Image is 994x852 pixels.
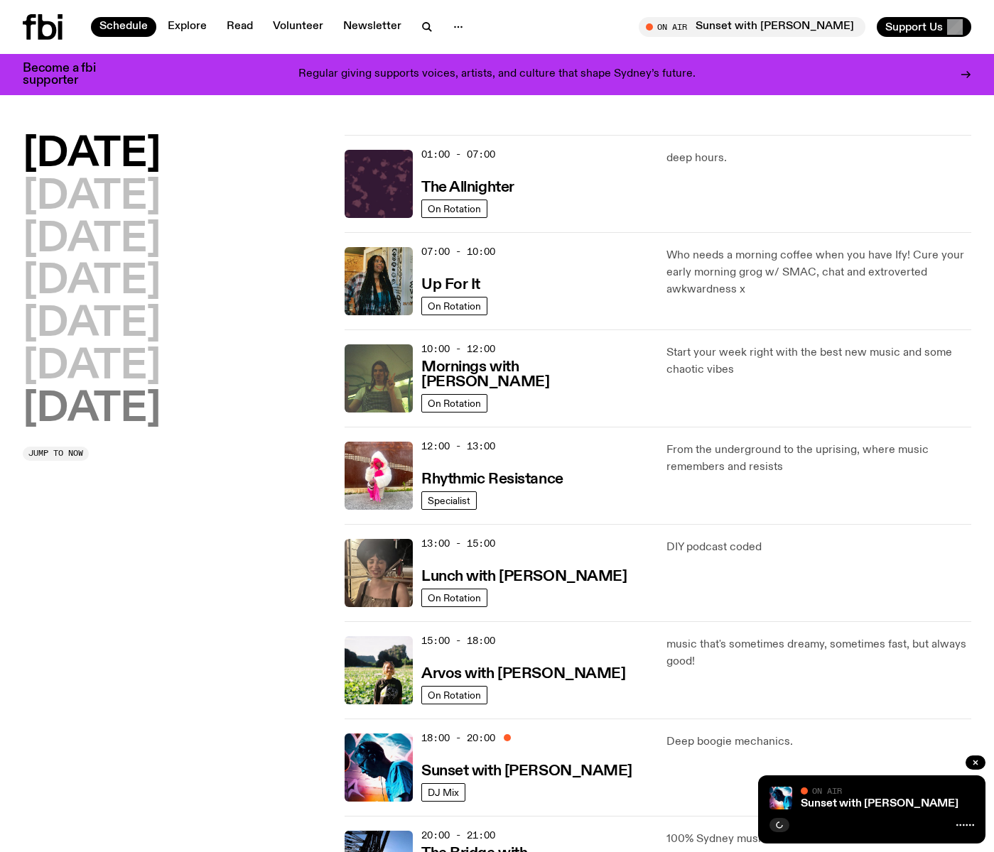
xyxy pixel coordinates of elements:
[421,180,514,195] h3: The Allnighter
[421,357,649,390] a: Mornings with [PERSON_NAME]
[345,442,413,510] img: Attu crouches on gravel in front of a brown wall. They are wearing a white fur coat with a hood, ...
[335,17,410,37] a: Newsletter
[345,636,413,704] img: Bri is smiling and wearing a black t-shirt. She is standing in front of a lush, green field. Ther...
[666,344,971,378] p: Start your week right with the best new music and some chaotic vibes
[428,398,481,408] span: On Rotation
[421,634,495,648] span: 15:00 - 18:00
[421,664,625,682] a: Arvos with [PERSON_NAME]
[639,17,865,37] button: On AirSunset with [PERSON_NAME]
[23,177,161,217] button: [DATE]
[421,829,495,842] span: 20:00 - 21:00
[666,831,971,848] p: 100% Sydney music
[421,764,632,779] h3: Sunset with [PERSON_NAME]
[264,17,332,37] a: Volunteer
[23,220,161,260] button: [DATE]
[421,686,487,704] a: On Rotation
[885,21,943,33] span: Support Us
[23,347,161,387] button: [DATE]
[421,491,477,510] a: Specialist
[23,390,161,430] button: [DATE]
[666,247,971,298] p: Who needs a morning coffee when you have Ify! Cure your early morning grog w/ SMAC, chat and extr...
[428,495,470,506] span: Specialist
[428,689,481,700] span: On Rotation
[421,394,487,413] a: On Rotation
[666,442,971,476] p: From the underground to the uprising, where music remembers and resists
[421,275,480,293] a: Up For It
[428,300,481,311] span: On Rotation
[421,469,563,487] a: Rhythmic Resistance
[23,447,89,461] button: Jump to now
[421,177,514,195] a: The Allnighter
[421,200,487,218] a: On Rotation
[421,537,495,550] span: 13:00 - 15:00
[421,278,480,293] h3: Up For It
[421,297,487,315] a: On Rotation
[28,449,83,457] span: Jump to now
[421,360,649,390] h3: Mornings with [PERSON_NAME]
[23,305,161,344] button: [DATE]
[345,733,413,802] img: Simon Caldwell stands side on, looking downwards. He has headphones on. Behind him is a brightly ...
[159,17,215,37] a: Explore
[345,344,413,413] img: Jim Kretschmer in a really cute outfit with cute braids, standing on a train holding up a peace s...
[877,17,971,37] button: Support Us
[666,150,971,167] p: deep hours.
[91,17,156,37] a: Schedule
[421,148,495,161] span: 01:00 - 07:00
[428,203,481,214] span: On Rotation
[345,247,413,315] img: Ify - a Brown Skin girl with black braided twists, looking up to the side with her tongue stickin...
[421,761,632,779] a: Sunset with [PERSON_NAME]
[421,342,495,356] span: 10:00 - 12:00
[23,262,161,302] button: [DATE]
[666,539,971,556] p: DIY podcast coded
[23,135,161,175] button: [DATE]
[23,62,114,87] h3: Become a fbi supporter
[298,68,696,81] p: Regular giving supports voices, artists, and culture that shape Sydney’s future.
[421,589,487,607] a: On Rotation
[421,439,495,453] span: 12:00 - 13:00
[421,667,625,682] h3: Arvos with [PERSON_NAME]
[218,17,261,37] a: Read
[812,786,842,795] span: On Air
[421,569,627,584] h3: Lunch with [PERSON_NAME]
[421,783,465,802] a: DJ Mix
[769,787,792,809] img: Simon Caldwell stands side on, looking downwards. He has headphones on. Behind him is a brightly ...
[421,567,627,584] a: Lunch with [PERSON_NAME]
[428,592,481,603] span: On Rotation
[801,798,958,809] a: Sunset with [PERSON_NAME]
[666,636,971,670] p: music that's sometimes dreamy, sometimes fast, but always good!
[421,731,495,745] span: 18:00 - 20:00
[421,245,495,258] span: 07:00 - 10:00
[666,733,971,750] p: Deep boogie mechanics.
[428,787,459,797] span: DJ Mix
[421,472,563,487] h3: Rhythmic Resistance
